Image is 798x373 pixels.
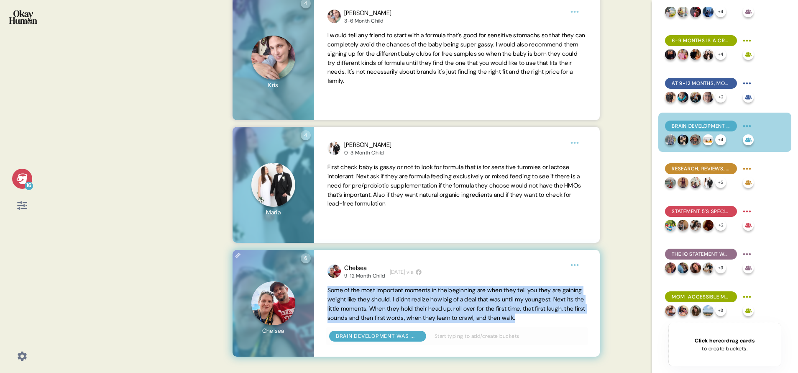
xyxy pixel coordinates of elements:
[390,268,405,276] time: [DATE]
[715,305,726,316] div: + 3
[690,92,701,103] img: profilepic_24582559991352128.jpg
[715,92,726,103] div: + 2
[672,37,730,44] span: 6-9 months is a crucial development period, with mobility, motor skills, dietary changes, and soc...
[407,268,414,276] span: via
[715,220,726,231] div: + 2
[690,220,701,231] img: profilepic_24149260454682583.jpg
[715,177,726,188] div: + 5
[665,92,676,103] img: profilepic_9951827364925800.jpg
[672,208,730,215] span: Statement 5's specificity and clinical support made it the most compelling, with #1 & #4 also wel...
[344,18,391,24] div: 3-6 Month Child
[695,337,721,344] span: Click here
[327,10,341,23] img: profilepic_30409888301990108.jpg
[327,265,341,278] img: profilepic_30688563024091082.jpg
[344,140,391,150] div: [PERSON_NAME]
[703,305,714,316] img: profilepic_23934072906246232.jpg
[301,130,311,140] div: 4
[665,49,676,60] img: profilepic_30725826547032050.jpg
[690,6,701,17] img: profilepic_9921622301280059.jpg
[344,149,391,156] div: 0-3 Month Child
[430,332,585,341] input: Start typing to add/create buckets
[327,286,586,321] span: Some of the most important moments in the beginning are when they tell you they are gaining weigh...
[703,177,714,188] img: profilepic_30641819395432435.jpg
[9,10,37,24] img: okayhuman.3b1b6348.png
[703,134,714,145] img: profilepic_25165664476355902.jpg
[703,220,714,231] img: profilepic_24206365815623587.jpg
[703,262,714,273] img: profilepic_24042585798726849.jpg
[690,305,701,316] img: profilepic_24302597019365276.jpg
[301,253,311,263] div: 6
[672,165,730,172] span: Research, reviews, and doctors' recommendations help pull apart formula brands' very similar brai...
[344,273,385,279] div: 9-12 Month Child
[678,6,688,17] img: profilepic_24806279158960289.jpg
[678,134,688,145] img: profilepic_10002627043168430.jpg
[678,177,688,188] img: profilepic_10050006148381865.jpg
[25,182,33,190] div: 16
[678,262,688,273] img: profilepic_24385261627745154.jpg
[672,250,730,258] span: The IQ statement was the least compelling, with statement #3 also failing to convince.
[336,332,419,340] div: Brain development was moms' stated top formula priority, though long-term and immediate prioritie...
[690,49,701,60] img: profilepic_23880259538325025.jpg
[678,49,688,60] img: profilepic_24012059758446275.jpg
[327,31,586,85] span: I would tell any friend to start with a formula that's good for sensitive stomachs so that they c...
[665,262,676,273] img: profilepic_24033322462997255.jpg
[327,141,341,155] img: profilepic_30641819395432435.jpg
[690,177,701,188] img: profilepic_24254939047471010.jpg
[665,305,676,316] img: profilepic_9731200886984576.jpg
[672,80,730,87] span: At 9-12 months, moms are looking for first steps, first words, and further social development.
[665,6,676,17] img: profilepic_24066498406338658.jpg
[715,6,726,17] div: + 4
[703,6,714,17] img: profilepic_10079146362180826.jpg
[715,49,726,60] div: + 4
[665,134,676,145] img: profilepic_24065768239753848.jpg
[703,92,714,103] img: profilepic_30367771036200585.jpg
[327,163,581,207] span: First check baby is gassy or not to look for formula that is for sensitive tummies or lactose int...
[690,134,701,145] img: profilepic_23892851000377781.jpg
[715,134,726,145] div: + 4
[678,92,688,103] img: profilepic_24026967273611727.jpg
[678,305,688,316] img: profilepic_24432463089680639.jpg
[726,337,755,344] span: drag cards
[665,177,676,188] img: profilepic_23957990427199772.jpg
[344,8,391,18] div: [PERSON_NAME]
[690,262,701,273] img: profilepic_30345946328354123.jpg
[344,263,385,273] div: Chelsea
[715,262,726,273] div: + 3
[672,293,730,301] span: Mom-accessible messages is deeply empathetic and helps them "do their own research" while steerin...
[672,122,730,130] span: Brain development was moms' stated top formula priority, though long-term and immediate prioritie...
[703,49,714,60] img: profilepic_9987304958065071.jpg
[695,337,755,352] div: or to create buckets.
[678,220,688,231] img: profilepic_9987001134730651.jpg
[665,220,676,231] img: profilepic_24021410207550195.jpg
